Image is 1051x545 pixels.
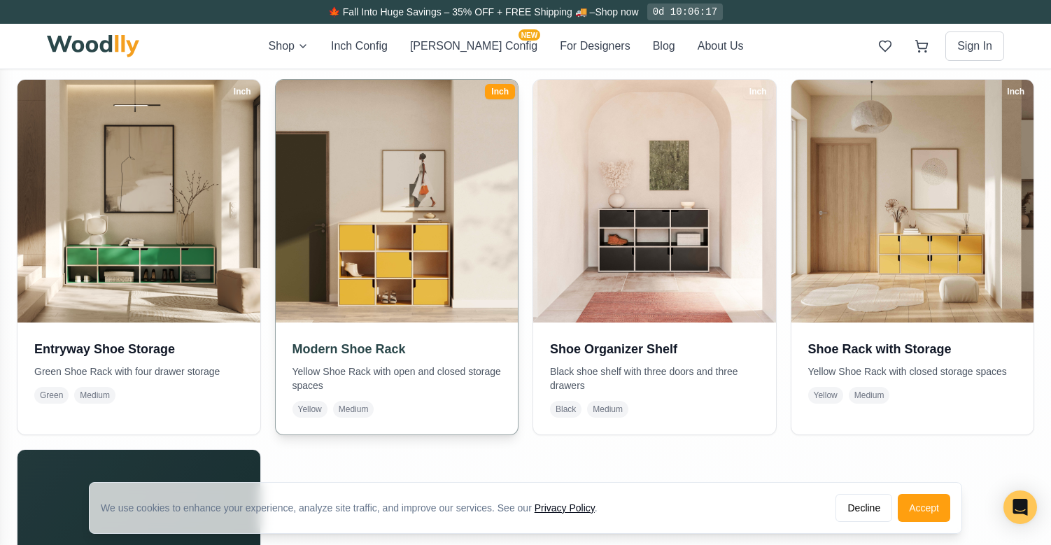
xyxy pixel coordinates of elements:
[74,387,115,404] span: Medium
[269,73,524,328] img: Modern Shoe Rack
[550,339,759,359] h3: Shoe Organizer Shelf
[227,84,258,99] div: Inch
[595,6,638,17] a: Shop now
[292,364,502,392] p: Yellow Shoe Rack with open and closed storage spaces
[791,80,1034,323] img: Shoe Rack with Storage
[550,401,581,418] span: Black
[653,38,675,55] button: Blog
[101,501,609,515] div: We use cookies to enhance your experience, analyze site traffic, and improve our services. See our .
[808,387,843,404] span: Yellow
[647,3,723,20] div: 0d 10:06:17
[292,339,502,359] h3: Modern Shoe Rack
[535,502,595,514] a: Privacy Policy
[519,29,540,41] span: NEW
[34,364,244,378] p: Green Shoe Rack with four drawer storage
[587,401,628,418] span: Medium
[328,6,595,17] span: 🍁 Fall Into Huge Savings – 35% OFF + FREE Shipping 🚚 –
[34,387,69,404] span: Green
[269,38,309,55] button: Shop
[808,364,1017,378] p: Yellow Shoe Rack with closed storage spaces
[1001,84,1031,99] div: Inch
[533,80,776,323] img: Shoe Organizer Shelf
[743,84,773,99] div: Inch
[331,38,388,55] button: Inch Config
[835,494,892,522] button: Decline
[17,80,260,323] img: Entryway Shoe Storage
[485,84,515,99] div: Inch
[410,38,537,55] button: [PERSON_NAME] ConfigNEW
[849,387,890,404] span: Medium
[1003,490,1037,524] div: Open Intercom Messenger
[808,339,1017,359] h3: Shoe Rack with Storage
[47,35,139,57] img: Woodlly
[292,401,327,418] span: Yellow
[560,38,630,55] button: For Designers
[698,38,744,55] button: About Us
[333,401,374,418] span: Medium
[34,339,244,359] h3: Entryway Shoe Storage
[945,31,1004,61] button: Sign In
[898,494,950,522] button: Accept
[550,364,759,392] p: Black shoe shelf with three doors and three drawers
